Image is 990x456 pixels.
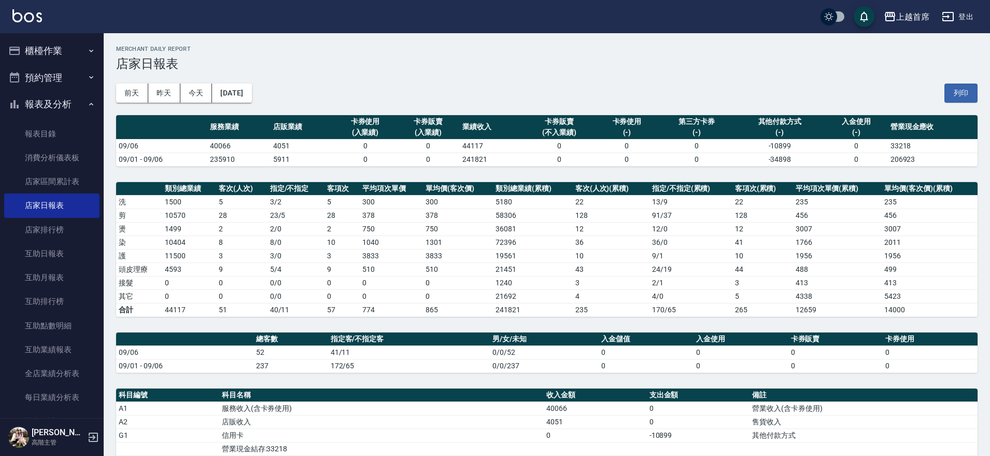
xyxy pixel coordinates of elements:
[360,276,423,289] td: 0
[253,333,328,346] th: 總客數
[793,182,882,196] th: 平均項次單價(累積)
[116,236,162,249] td: 染
[490,333,599,346] th: 男/女/未知
[216,222,267,236] td: 2
[116,57,978,71] h3: 店家日報表
[788,359,883,372] td: 0
[253,359,328,372] td: 237
[599,359,694,372] td: 0
[649,195,732,209] td: 13 / 9
[649,276,732,289] td: 2 / 1
[649,209,732,222] td: 91 / 37
[219,415,544,429] td: 店販收入
[694,346,788,359] td: 0
[888,115,978,140] th: 營業現金應收
[423,303,493,316] td: 865
[694,333,788,346] th: 入金使用
[882,249,978,262] td: 1956
[271,153,334,166] td: 5911
[4,218,100,242] a: 店家排行榜
[460,139,523,153] td: 44117
[116,262,162,276] td: 頭皮理療
[360,195,423,209] td: 300
[544,402,647,415] td: 40066
[423,209,493,222] td: 378
[162,276,216,289] td: 0
[882,303,978,316] td: 14000
[573,289,649,303] td: 4
[738,127,822,138] div: (-)
[267,182,325,196] th: 指定/不指定
[649,236,732,249] td: 36 / 0
[116,139,207,153] td: 09/06
[207,153,271,166] td: 235910
[4,385,100,409] a: 每日業績分析表
[324,303,360,316] td: 57
[324,222,360,236] td: 2
[649,182,732,196] th: 指定/不指定(累積)
[324,236,360,249] td: 10
[490,346,599,359] td: 0/0/52
[4,266,100,289] a: 互助月報表
[216,276,267,289] td: 0
[4,37,100,64] button: 櫃檯作業
[732,209,793,222] td: 128
[219,389,544,402] th: 科目名稱
[219,442,544,455] td: 營業現金結存:33218
[399,127,457,138] div: (入業績)
[267,289,325,303] td: 0 / 0
[573,262,649,276] td: 43
[324,276,360,289] td: 0
[4,170,100,194] a: 店家區間累計表
[4,362,100,385] a: 全店業績分析表
[162,195,216,209] td: 1500
[216,236,267,249] td: 8
[490,359,599,372] td: 0/0/237
[116,222,162,236] td: 燙
[793,303,882,316] td: 12659
[825,139,888,153] td: 0
[749,429,978,442] td: 其他付款方式
[360,249,423,262] td: 3833
[599,333,694,346] th: 入金儲值
[267,262,325,276] td: 5 / 4
[493,303,572,316] td: 241821
[271,139,334,153] td: 4051
[267,195,325,209] td: 3 / 2
[116,402,219,415] td: A1
[148,84,180,103] button: 昨天
[4,242,100,266] a: 互助日報表
[360,182,423,196] th: 平均項次單價
[324,262,360,276] td: 9
[788,346,883,359] td: 0
[732,222,793,236] td: 12
[732,249,793,262] td: 10
[328,346,490,359] td: 41/11
[735,153,825,166] td: -34898
[460,153,523,166] td: 241821
[649,249,732,262] td: 9 / 1
[793,195,882,209] td: 235
[493,289,572,303] td: 21692
[544,389,647,402] th: 收入金額
[883,346,978,359] td: 0
[649,262,732,276] td: 24 / 19
[649,303,732,316] td: 170/65
[793,249,882,262] td: 1956
[749,402,978,415] td: 營業收入(含卡券使用)
[793,209,882,222] td: 456
[162,209,216,222] td: 10570
[423,262,493,276] td: 510
[4,146,100,170] a: 消費分析儀表板
[360,222,423,236] td: 750
[334,153,397,166] td: 0
[324,289,360,303] td: 0
[493,209,572,222] td: 58306
[526,116,593,127] div: 卡券販賣
[423,276,493,289] td: 0
[825,153,888,166] td: 0
[423,289,493,303] td: 0
[493,222,572,236] td: 36081
[116,346,253,359] td: 09/06
[423,236,493,249] td: 1301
